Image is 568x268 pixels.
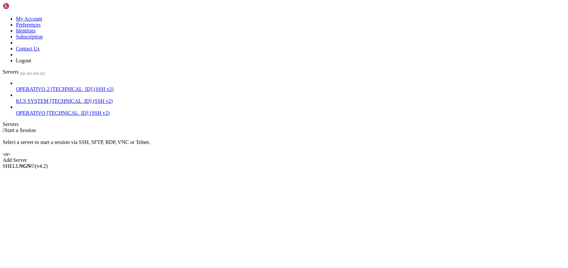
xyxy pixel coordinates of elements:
a: Preferences [16,22,41,28]
span: Servers [3,69,19,75]
span: OPERATIVO [16,110,45,116]
a: My Account [16,16,42,22]
img: Shellngn [3,3,41,9]
li: OPERATIVO [TECHNICAL_ID] (SSH v2) [16,104,565,116]
span: KCS SYSTEM [16,98,48,104]
a: OPERATIVO [TECHNICAL_ID] (SSH v2) [16,110,565,116]
a: Identities [16,28,36,33]
span: Start a Session [5,127,36,133]
a: KCS SYSTEM [TECHNICAL_ID] (SSH v2) [16,98,565,104]
b: NGN [19,163,31,169]
a: Subscription [16,34,43,39]
span: [TECHNICAL_ID] (SSH v2) [51,86,114,92]
div: Select a server to start a session via SSH, SFTP, RDP, VNC or Telnet. -or- [3,133,565,157]
li: OPERATIVO 2 [TECHNICAL_ID] (SSH v2) [16,80,565,92]
li: KCS SYSTEM [TECHNICAL_ID] (SSH v2) [16,92,565,104]
span:  [3,127,5,133]
span: 4.2.0 [35,163,48,169]
span: OPERATIVO 2 [16,86,49,92]
a: Contact Us [16,46,40,51]
div: Servers [3,121,565,127]
a: OPERATIVO 2 [TECHNICAL_ID] (SSH v2) [16,86,565,92]
span: SHELL © [3,163,48,169]
a: Logout [16,58,31,63]
a: Servers [3,69,45,75]
span: [TECHNICAL_ID] (SSH v2) [47,110,110,116]
div: Add Server [3,157,565,163]
span: [TECHNICAL_ID] (SSH v2) [50,98,113,104]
